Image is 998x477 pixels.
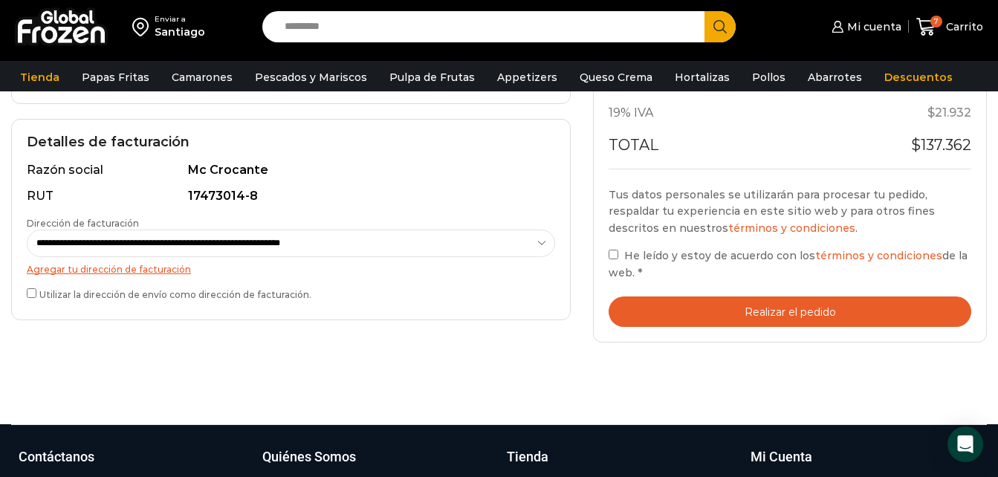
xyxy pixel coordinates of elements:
[667,63,737,91] a: Hortalizas
[751,447,812,467] h3: Mi Cuenta
[507,447,548,467] h3: Tienda
[930,16,942,27] span: 7
[27,188,185,205] div: RUT
[609,96,867,130] th: 19% IVA
[262,447,356,467] h3: Quiénes Somos
[927,106,971,120] span: 21.932
[927,106,935,120] span: $
[638,266,642,279] abbr: requerido
[704,11,736,42] button: Search button
[188,162,548,179] div: Mc Crocante
[828,12,901,42] a: Mi cuenta
[164,63,240,91] a: Camarones
[745,63,793,91] a: Pollos
[155,25,205,39] div: Santiago
[843,19,901,34] span: Mi cuenta
[132,14,155,39] img: address-field-icon.svg
[916,10,983,45] a: 7 Carrito
[247,63,375,91] a: Pescados y Mariscos
[27,217,555,257] label: Dirección de facturación
[911,136,971,154] bdi: 137.362
[609,296,971,327] button: Realizar el pedido
[27,288,36,298] input: Utilizar la dirección de envío como dirección de facturación.
[609,249,968,279] span: He leído y estoy de acuerdo con los de la web.
[947,426,983,462] div: Open Intercom Messenger
[609,250,618,259] input: He leído y estoy de acuerdo con lostérminos y condicionesde la web. *
[27,264,191,275] a: Agregar tu dirección de facturación
[19,447,94,467] h3: Contáctanos
[942,19,983,34] span: Carrito
[877,63,960,91] a: Descuentos
[13,63,67,91] a: Tienda
[27,230,555,257] select: Dirección de facturación
[155,14,205,25] div: Enviar a
[27,134,555,151] h2: Detalles de facturación
[27,285,555,301] label: Utilizar la dirección de envío como dirección de facturación.
[382,63,482,91] a: Pulpa de Frutas
[27,162,185,179] div: Razón social
[728,221,855,235] a: términos y condiciones
[572,63,660,91] a: Queso Crema
[911,136,921,154] span: $
[815,249,942,262] a: términos y condiciones
[800,63,869,91] a: Abarrotes
[490,63,565,91] a: Appetizers
[609,186,971,236] p: Tus datos personales se utilizarán para procesar tu pedido, respaldar tu experiencia en este siti...
[188,188,548,205] div: 17473014-8
[74,63,157,91] a: Papas Fritas
[609,130,867,169] th: Total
